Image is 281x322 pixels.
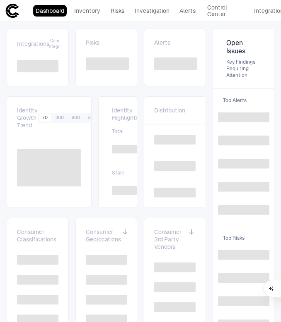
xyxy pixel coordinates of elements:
[85,114,97,122] button: All
[108,5,128,17] a: Risks
[33,5,67,17] a: Dashboard
[17,107,38,129] span: Identity Growth Trend
[177,5,199,17] a: Alerts
[133,5,172,17] a: Investigation
[68,114,83,122] button: 90D
[86,39,99,46] span: Risks
[49,39,59,49] button: Connect Integration
[218,230,269,246] span: Top Risks
[218,92,269,109] span: Top Alerts
[17,40,49,48] span: Integrations
[112,128,137,135] span: Total
[226,39,261,55] span: Open Issues
[203,5,247,17] a: Control Center
[154,228,187,250] span: Consumer 3rd Party Vendors
[226,59,261,79] span: Key Findings Requiring Attention
[112,107,124,122] span: Identity Highlights
[137,163,162,176] span: Internet Facing
[72,5,103,17] a: Inventory
[154,39,170,46] span: Alerts
[17,228,56,243] span: Consumer Classifications
[48,38,70,50] span: Connect Integration
[52,114,67,122] button: 30D
[39,114,51,122] button: 7D
[137,128,162,135] span: Privileged
[86,228,121,243] span: Consumer Geolocations
[154,107,185,114] span: Distribution
[112,169,137,176] span: Stale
